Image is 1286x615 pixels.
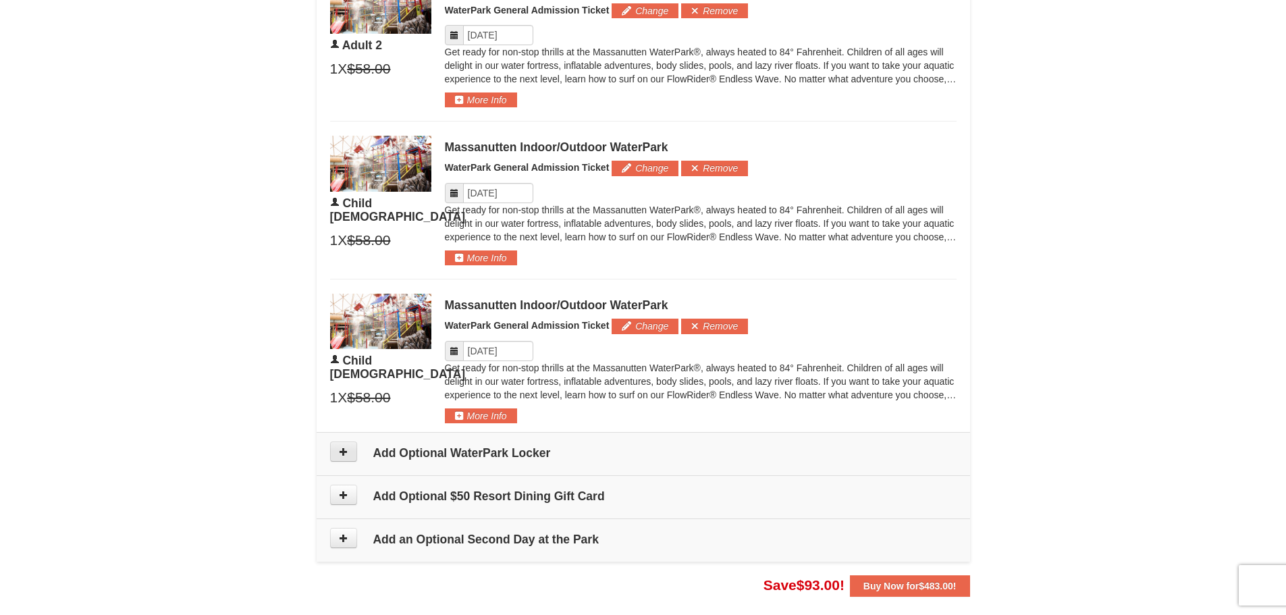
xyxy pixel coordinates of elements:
[612,319,678,333] button: Change
[330,354,466,381] span: Child [DEMOGRAPHIC_DATA]
[347,387,390,408] span: $58.00
[445,408,517,423] button: More Info
[445,45,957,86] p: Get ready for non-stop thrills at the Massanutten WaterPark®, always heated to 84° Fahrenheit. Ch...
[330,489,957,503] h4: Add Optional $50 Resort Dining Gift Card
[338,387,347,408] span: X
[330,387,338,408] span: 1
[445,361,957,402] p: Get ready for non-stop thrills at the Massanutten WaterPark®, always heated to 84° Fahrenheit. Ch...
[330,230,338,250] span: 1
[797,577,840,593] span: $93.00
[330,446,957,460] h4: Add Optional WaterPark Locker
[445,5,610,16] span: WaterPark General Admission Ticket
[338,59,347,79] span: X
[445,92,517,107] button: More Info
[347,230,390,250] span: $58.00
[330,59,338,79] span: 1
[445,162,610,173] span: WaterPark General Admission Ticket
[330,533,957,546] h4: Add an Optional Second Day at the Park
[342,38,382,52] span: Adult 2
[681,161,748,176] button: Remove
[330,136,431,191] img: 6619917-1403-22d2226d.jpg
[850,575,970,597] button: Buy Now for$483.00!
[347,59,390,79] span: $58.00
[445,298,957,312] div: Massanutten Indoor/Outdoor WaterPark
[330,196,466,223] span: Child [DEMOGRAPHIC_DATA]
[681,319,748,333] button: Remove
[612,3,678,18] button: Change
[445,203,957,244] p: Get ready for non-stop thrills at the Massanutten WaterPark®, always heated to 84° Fahrenheit. Ch...
[919,581,953,591] span: $483.00
[338,230,347,250] span: X
[763,577,845,593] span: Save !
[863,581,957,591] strong: Buy Now for !
[612,161,678,176] button: Change
[330,294,431,349] img: 6619917-1403-22d2226d.jpg
[445,250,517,265] button: More Info
[681,3,748,18] button: Remove
[445,140,957,154] div: Massanutten Indoor/Outdoor WaterPark
[445,320,610,331] span: WaterPark General Admission Ticket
